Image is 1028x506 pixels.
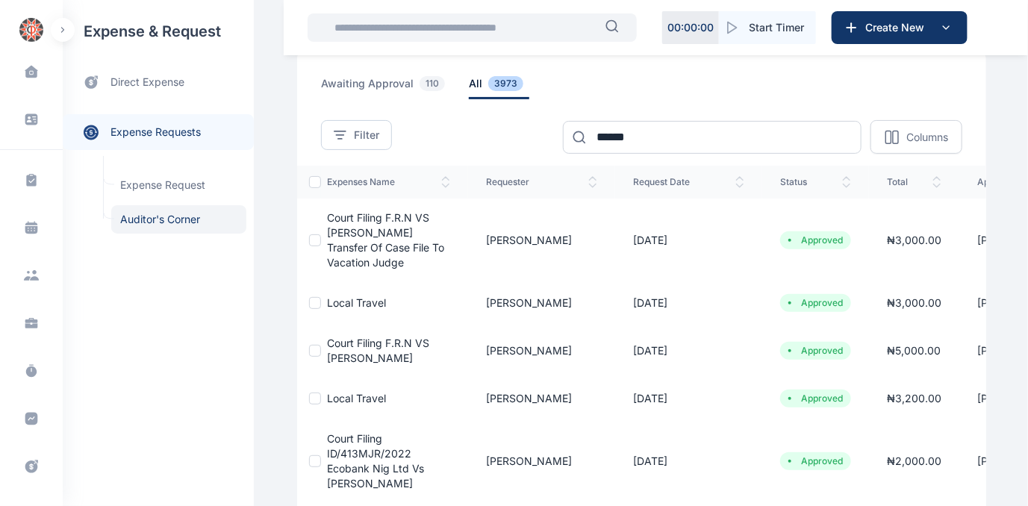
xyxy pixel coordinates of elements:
[486,176,597,188] span: Requester
[615,324,762,378] td: [DATE]
[906,130,948,145] p: Columns
[887,392,941,405] span: ₦ 3,200.00
[468,282,615,324] td: [PERSON_NAME]
[786,455,845,467] li: Approved
[615,282,762,324] td: [DATE]
[859,20,937,35] span: Create New
[719,11,816,44] button: Start Timer
[321,120,392,150] button: Filter
[469,76,547,99] a: all3973
[469,76,529,99] span: all
[780,176,851,188] span: status
[468,419,615,503] td: [PERSON_NAME]
[327,176,450,188] span: expenses Name
[327,296,386,309] a: Local Travel
[420,76,445,91] span: 110
[786,297,845,309] li: Approved
[615,378,762,419] td: [DATE]
[786,345,845,357] li: Approved
[321,76,451,99] span: awaiting approval
[468,324,615,378] td: [PERSON_NAME]
[786,393,845,405] li: Approved
[321,76,469,99] a: awaiting approval110
[870,120,962,154] button: Columns
[468,199,615,282] td: [PERSON_NAME]
[327,337,429,364] a: Court Filing F.R.N VS [PERSON_NAME]
[615,199,762,282] td: [DATE]
[468,378,615,419] td: [PERSON_NAME]
[110,75,184,90] span: direct expense
[887,455,941,467] span: ₦ 2,000.00
[887,296,941,309] span: ₦ 3,000.00
[63,102,254,150] div: expense requests
[887,234,941,246] span: ₦ 3,000.00
[633,176,744,188] span: request date
[63,114,254,150] a: expense requests
[832,11,968,44] button: Create New
[327,211,444,269] a: Court Filing F.R.N VS [PERSON_NAME] Transfer Of Case File To Vacation Judge
[786,234,845,246] li: Approved
[615,419,762,503] td: [DATE]
[327,432,424,490] a: Court Filing ID/413MJR/2022 Ecobank Nig Ltd Vs [PERSON_NAME]
[327,392,386,405] a: Local Travel
[749,20,804,35] span: Start Timer
[63,63,254,102] a: direct expense
[488,76,523,91] span: 3973
[887,176,941,188] span: total
[887,344,941,357] span: ₦ 5,000.00
[667,20,714,35] p: 00 : 00 : 00
[111,171,246,199] a: Expense Request
[111,205,246,234] a: Auditor's Corner
[354,128,379,143] span: Filter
